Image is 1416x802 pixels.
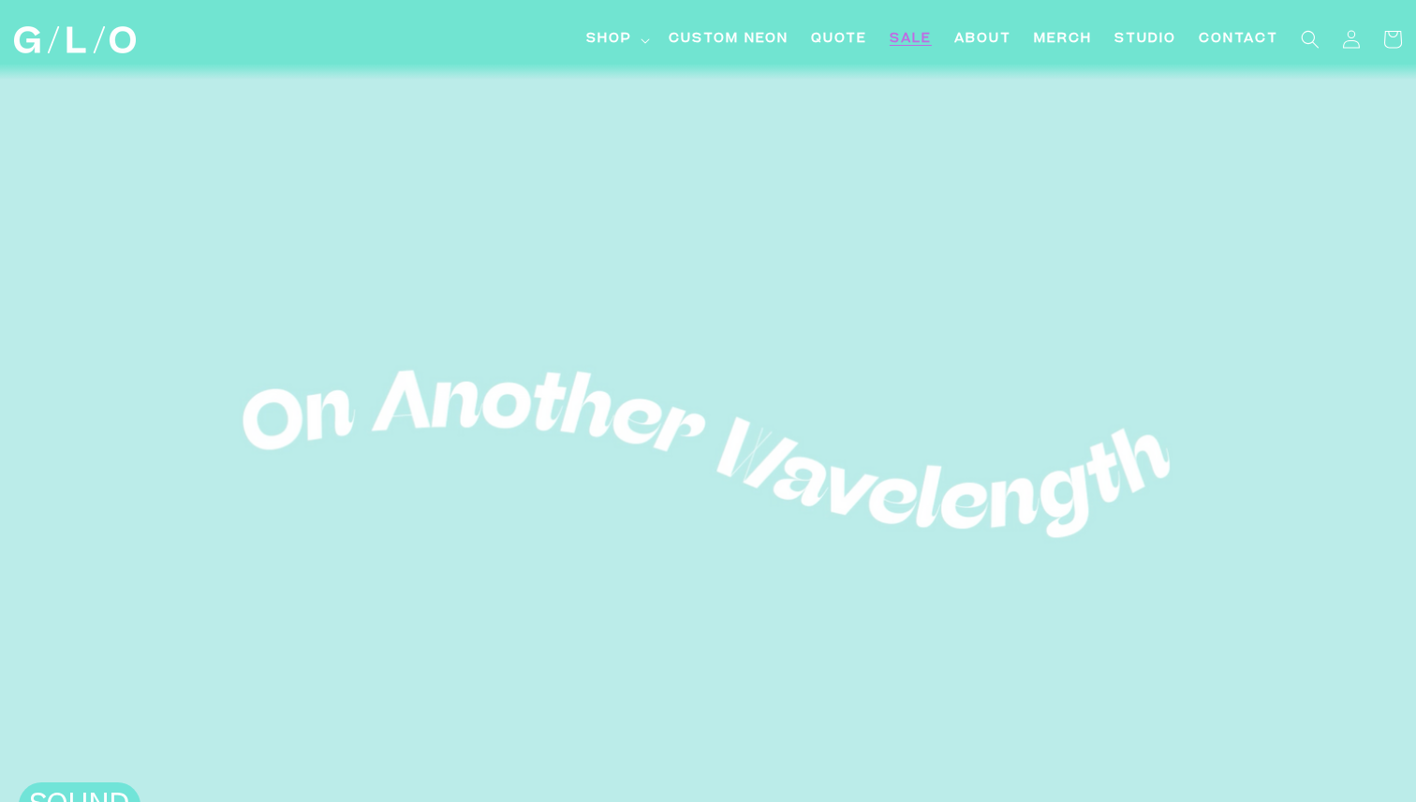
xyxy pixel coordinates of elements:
[1290,19,1331,60] summary: Search
[575,19,657,61] summary: Shop
[1034,30,1092,50] span: Merch
[7,20,143,61] a: GLO Studio
[586,30,632,50] span: Shop
[954,30,1011,50] span: About
[800,19,878,61] a: Quote
[1199,30,1278,50] span: Contact
[669,30,789,50] span: Custom Neon
[14,26,136,53] img: GLO Studio
[811,30,867,50] span: Quote
[1023,19,1103,61] a: Merch
[1187,19,1290,61] a: Contact
[1079,540,1416,802] iframe: Chat Widget
[878,19,943,61] a: SALE
[890,30,932,50] span: SALE
[1103,19,1187,61] a: Studio
[1114,30,1176,50] span: Studio
[657,19,800,61] a: Custom Neon
[943,19,1023,61] a: About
